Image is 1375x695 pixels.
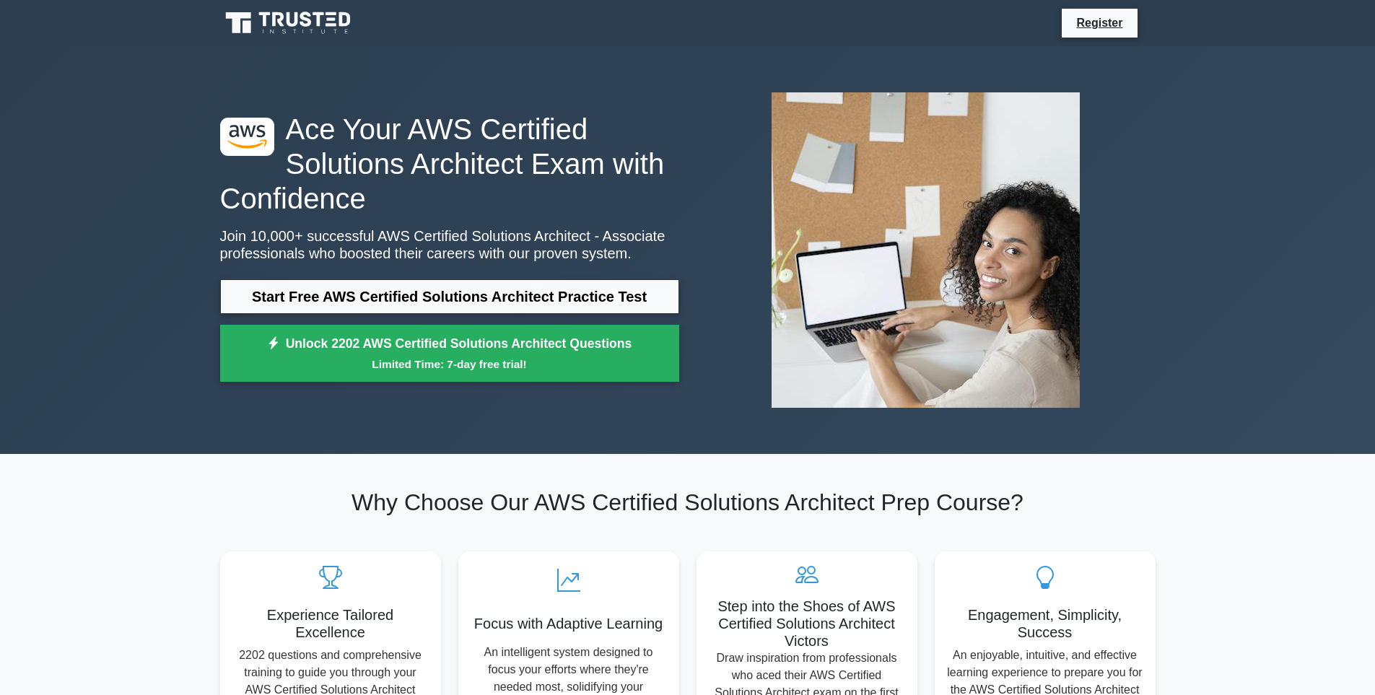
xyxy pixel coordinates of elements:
[220,325,679,383] a: Unlock 2202 AWS Certified Solutions Architect QuestionsLimited Time: 7-day free trial!
[470,615,668,632] h5: Focus with Adaptive Learning
[946,606,1144,641] h5: Engagement, Simplicity, Success
[708,598,906,650] h5: Step into the Shoes of AWS Certified Solutions Architect Victors
[220,279,679,314] a: Start Free AWS Certified Solutions Architect Practice Test
[220,489,1156,516] h2: Why Choose Our AWS Certified Solutions Architect Prep Course?
[1068,14,1131,32] a: Register
[232,606,429,641] h5: Experience Tailored Excellence
[220,112,679,216] h1: Ace Your AWS Certified Solutions Architect Exam with Confidence
[238,356,661,372] small: Limited Time: 7-day free trial!
[220,227,679,262] p: Join 10,000+ successful AWS Certified Solutions Architect - Associate professionals who boosted t...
